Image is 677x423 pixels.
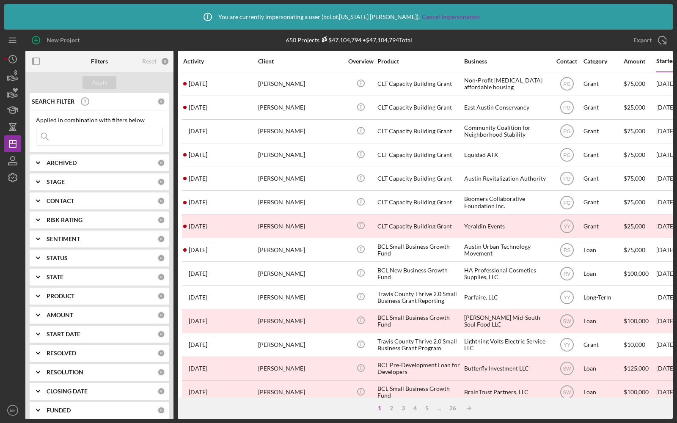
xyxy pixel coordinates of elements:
div: [PERSON_NAME] [258,334,343,356]
div: 0 [157,254,165,262]
div: Grant [583,73,623,95]
button: Apply [83,76,116,89]
text: bM [10,408,15,413]
div: 4 [409,405,421,412]
b: RESOLUTION [47,369,83,376]
div: Loan [583,262,623,285]
div: 1 [374,405,385,412]
div: Loan [583,239,623,261]
div: 5 [421,405,433,412]
b: CLOSING DATE [47,388,88,395]
span: $100,000 [624,270,649,277]
div: CLT Capacity Building Grant [377,144,462,166]
div: 0 [157,235,165,243]
div: 0 [157,197,165,205]
div: [PERSON_NAME] [258,310,343,332]
div: Grant [583,191,623,214]
span: $25,000 [624,104,645,111]
time: 2025-09-23 17:12 [189,80,207,87]
div: Lightning Volts Electric Service LLC [464,334,549,356]
div: [PERSON_NAME] [258,191,343,214]
div: 0 [157,330,165,338]
div: Boomers Collaborative Foundation Inc. [464,191,549,214]
div: Started [656,58,676,64]
div: [PERSON_NAME] [258,239,343,261]
div: [PERSON_NAME] [258,144,343,166]
div: [PERSON_NAME] Mid-South Soul Food LLC [464,310,549,332]
text: YY [563,294,570,300]
text: PG [563,152,570,158]
button: bM [4,402,21,419]
time: 2025-08-11 12:27 [189,151,207,158]
div: Loan [583,310,623,332]
div: CLT Capacity Building Grant [377,191,462,214]
span: $75,000 [624,127,645,135]
div: HA Professional Cosmetics Supplies, LLC [464,262,549,285]
text: YY [563,223,570,229]
div: 2 [385,405,397,412]
div: Amount [624,58,655,65]
div: Loan [583,381,623,404]
div: 650 Projects • $47,104,794 Total [286,36,412,44]
div: Category [583,58,623,65]
div: 0 [157,216,165,224]
div: 0 [157,368,165,376]
b: RISK RATING [47,217,83,223]
time: 2025-07-30 16:19 [189,104,207,111]
div: Grant [583,120,623,143]
text: YY [563,342,570,348]
text: PG [563,200,570,206]
div: [PERSON_NAME] [258,357,343,380]
div: You are currently impersonating a user ( bcl.of.[US_STATE] [PERSON_NAME] ). [197,6,480,27]
time: 2025-04-07 20:40 [189,341,207,348]
div: BCL New Business Growth Fund [377,262,462,285]
div: Grant [583,215,623,237]
div: Travis County Thrive 2.0 Small Business Grant Program [377,334,462,356]
div: $25,000 [624,215,655,237]
div: [PERSON_NAME] [258,286,343,308]
div: East Austin Conservancy [464,96,549,119]
div: Butterfly Investment LLC [464,357,549,380]
div: CLT Capacity Building Grant [377,96,462,119]
b: STAGE [47,179,65,185]
b: CONTACT [47,198,74,204]
b: STATE [47,274,63,280]
div: Austin Revitalization Authority [464,168,549,190]
div: Long-Term [583,286,623,308]
div: 3 [397,405,409,412]
div: Grant [583,168,623,190]
div: [PERSON_NAME] [258,73,343,95]
div: 0 [157,178,165,186]
b: Filters [91,58,108,65]
b: ARCHIVED [47,159,77,166]
div: 0 [157,349,165,357]
div: 0 [157,159,165,167]
div: $100,000 [624,310,655,332]
time: 2025-07-31 21:51 [189,128,207,135]
div: Loan [583,357,623,380]
div: Client [258,58,343,65]
div: Reset [142,58,157,65]
time: 2025-04-15 11:07 [189,365,207,372]
span: $75,000 [624,246,645,253]
div: $125,000 [624,357,655,380]
div: Grant [583,96,623,119]
a: Cancel Impersonation [422,14,480,20]
time: 2025-06-17 15:51 [189,223,207,230]
div: 0 [157,98,165,105]
time: 2025-05-12 15:19 [189,318,207,324]
text: PG [563,176,570,182]
button: New Project [25,32,88,49]
div: BCL Small Business Growth Fund [377,310,462,332]
div: [PERSON_NAME] [258,168,343,190]
div: 0 [157,292,165,300]
div: BrainTrust Partners, LLC [464,381,549,404]
span: $75,000 [624,175,645,182]
div: [PERSON_NAME] [258,120,343,143]
b: STATUS [47,255,68,261]
b: RESOLVED [47,350,76,357]
div: Equidad ATX [464,144,549,166]
div: Business [464,58,549,65]
b: FUNDED [47,407,71,414]
text: PG [563,105,570,111]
